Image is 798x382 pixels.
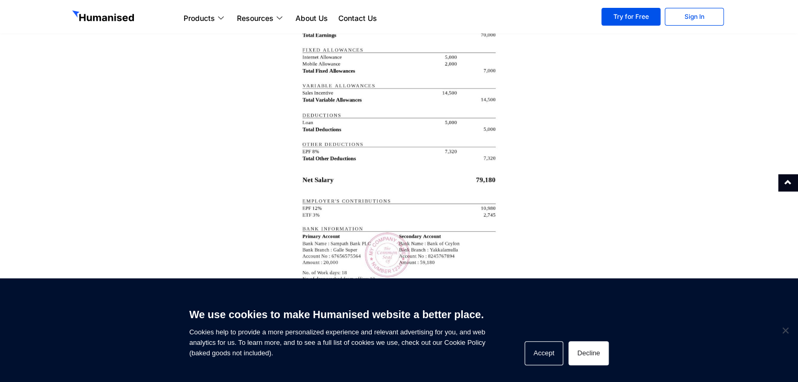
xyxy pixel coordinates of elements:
a: About Us [290,12,333,25]
h6: We use cookies to make Humanised website a better place. [189,307,485,322]
span: Cookies help to provide a more personalized experience and relevant advertising for you, and web ... [189,302,485,358]
a: Resources [232,12,290,25]
a: Contact Us [333,12,382,25]
img: GetHumanised Logo [72,10,136,24]
span: Decline [780,325,790,335]
a: Products [178,12,232,25]
button: Decline [568,341,609,365]
a: Sign In [665,8,724,26]
button: Accept [525,341,563,365]
a: Try for Free [601,8,660,26]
